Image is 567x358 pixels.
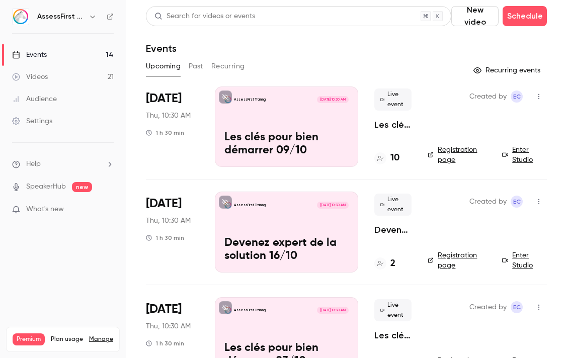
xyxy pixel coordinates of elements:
span: [DATE] [146,91,182,107]
a: Devenez expert de la solution 16/10AssessFirst Training[DATE] 10:30 AMDevenez expert de la soluti... [215,192,358,272]
p: AssessFirst Training [234,308,266,313]
button: Past [189,58,203,74]
span: EC [513,196,521,208]
img: AssessFirst Training [13,9,29,25]
span: Thu, 10:30 AM [146,216,191,226]
span: Emmanuelle Cortes [511,91,523,103]
button: Schedule [503,6,547,26]
span: EC [513,91,521,103]
a: 10 [374,151,399,165]
div: Events [12,50,47,60]
span: Thu, 10:30 AM [146,111,191,121]
li: help-dropdown-opener [12,159,114,169]
a: SpeakerHub [26,182,66,192]
div: 1 h 30 min [146,129,184,137]
span: [DATE] [146,196,182,212]
a: Enter Studio [502,250,547,271]
iframe: Noticeable Trigger [102,205,114,214]
span: Live event [374,88,412,111]
span: Created by [469,91,507,103]
a: Les clés pour bien démarrer 09/10 [374,119,412,131]
p: AssessFirst Training [234,97,266,102]
span: Plan usage [51,335,83,343]
div: Search for videos or events [154,11,255,22]
p: Les clés pour bien démarrer 09/10 [224,131,349,157]
h6: AssessFirst Training [37,12,85,22]
span: [DATE] 10:30 AM [317,307,348,314]
span: What's new [26,204,64,215]
a: Les clés pour bien démarrer 09/10AssessFirst Training[DATE] 10:30 AMLes clés pour bien démarrer 0... [215,86,358,167]
div: Oct 16 Thu, 10:30 AM (Europe/Paris) [146,192,199,272]
button: Upcoming [146,58,181,74]
span: Created by [469,196,507,208]
span: Live event [374,299,412,321]
a: Registration page [428,250,490,271]
span: Created by [469,301,507,313]
div: Oct 9 Thu, 10:30 AM (Europe/Paris) [146,86,199,167]
div: Audience [12,94,57,104]
span: Help [26,159,41,169]
p: AssessFirst Training [234,203,266,208]
span: [DATE] 10:30 AM [317,202,348,209]
button: Recurring [211,58,245,74]
span: Emmanuelle Cortes [511,196,523,208]
h4: 10 [390,151,399,165]
p: Devenez expert de la solution 16/10 [224,237,349,263]
span: [DATE] [146,301,182,317]
a: Registration page [428,145,490,165]
span: Emmanuelle Cortes [511,301,523,313]
a: Manage [89,335,113,343]
div: Videos [12,72,48,82]
span: new [72,182,92,192]
span: Live event [374,194,412,216]
h4: 2 [390,257,395,271]
a: 2 [374,257,395,271]
span: Thu, 10:30 AM [146,321,191,331]
a: Enter Studio [502,145,547,165]
button: New video [451,6,499,26]
a: Devenez expert de la solution 16/10 [374,224,412,236]
a: Les clés pour bien démarrer 23/10 [374,329,412,341]
div: Settings [12,116,52,126]
span: [DATE] 10:30 AM [317,96,348,103]
button: Recurring events [469,62,547,78]
div: 1 h 30 min [146,339,184,347]
span: EC [513,301,521,313]
span: Premium [13,333,45,345]
h1: Events [146,42,177,54]
div: 1 h 30 min [146,234,184,242]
